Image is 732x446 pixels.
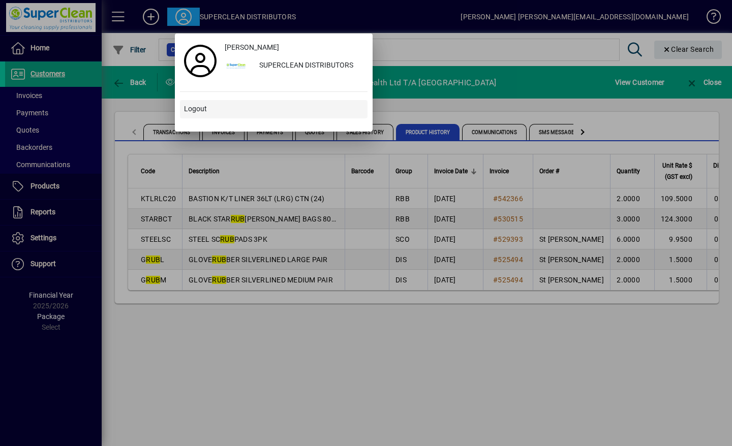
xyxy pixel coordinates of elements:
[180,52,221,70] a: Profile
[221,39,368,57] a: [PERSON_NAME]
[184,104,207,114] span: Logout
[251,57,368,75] div: SUPERCLEAN DISTRIBUTORS
[225,42,279,53] span: [PERSON_NAME]
[180,100,368,118] button: Logout
[221,57,368,75] button: SUPERCLEAN DISTRIBUTORS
